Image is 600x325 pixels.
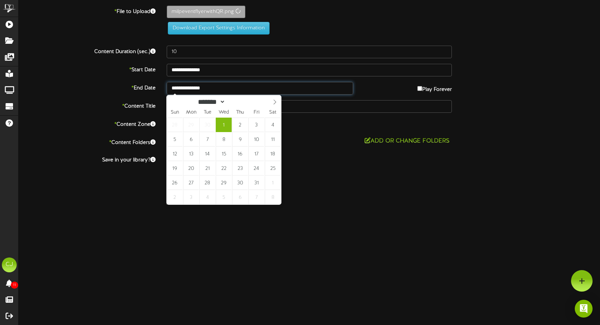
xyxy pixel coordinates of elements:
[13,64,161,74] label: Start Date
[248,175,264,190] span: October 31, 2025
[232,132,248,147] span: October 9, 2025
[183,190,199,204] span: November 3, 2025
[199,110,216,115] span: Tue
[265,161,281,175] span: October 25, 2025
[13,6,161,16] label: File to Upload
[164,25,270,31] a: Download Export Settings Information
[248,190,264,204] span: November 7, 2025
[232,161,248,175] span: October 23, 2025
[248,147,264,161] span: October 17, 2025
[183,118,199,132] span: September 29, 2025
[265,175,281,190] span: November 1, 2025
[199,161,215,175] span: October 21, 2025
[199,118,215,132] span: September 30, 2025
[183,161,199,175] span: October 20, 2025
[265,147,281,161] span: October 18, 2025
[216,175,232,190] span: October 29, 2025
[216,161,232,175] span: October 22, 2025
[183,110,199,115] span: Mon
[13,100,161,110] label: Content Title
[216,110,232,115] span: Wed
[167,132,183,147] span: October 5, 2025
[265,132,281,147] span: October 11, 2025
[167,118,183,132] span: September 28, 2025
[225,98,252,106] input: Year
[216,118,232,132] span: October 1, 2025
[199,132,215,147] span: October 7, 2025
[265,190,281,204] span: November 8, 2025
[168,22,270,35] button: Download Export Settings Information
[248,161,264,175] span: October 24, 2025
[199,190,215,204] span: November 4, 2025
[232,147,248,161] span: October 16, 2025
[13,82,161,92] label: End Date
[265,118,281,132] span: October 4, 2025
[199,147,215,161] span: October 14, 2025
[199,175,215,190] span: October 28, 2025
[183,147,199,161] span: October 13, 2025
[362,137,452,146] button: Add or Change Folders
[183,132,199,147] span: October 6, 2025
[167,175,183,190] span: October 26, 2025
[13,154,161,164] label: Save in your library?
[216,190,232,204] span: November 5, 2025
[13,46,161,56] label: Content Duration (sec.)
[167,100,452,113] input: Title of this Content
[11,282,18,289] span: 11
[167,161,183,175] span: October 19, 2025
[232,118,248,132] span: October 2, 2025
[13,137,161,147] label: Content Folders
[183,175,199,190] span: October 27, 2025
[265,110,281,115] span: Sat
[575,300,593,318] div: Open Intercom Messenger
[232,175,248,190] span: October 30, 2025
[167,110,183,115] span: Sun
[216,132,232,147] span: October 8, 2025
[248,118,264,132] span: October 3, 2025
[248,110,265,115] span: Fri
[232,190,248,204] span: November 6, 2025
[13,118,161,128] label: Content Zone
[167,147,183,161] span: October 12, 2025
[248,132,264,147] span: October 10, 2025
[167,190,183,204] span: November 2, 2025
[2,257,17,272] div: CJ
[232,110,248,115] span: Thu
[216,147,232,161] span: October 15, 2025
[417,86,422,91] input: Play Forever
[417,82,452,93] label: Play Forever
